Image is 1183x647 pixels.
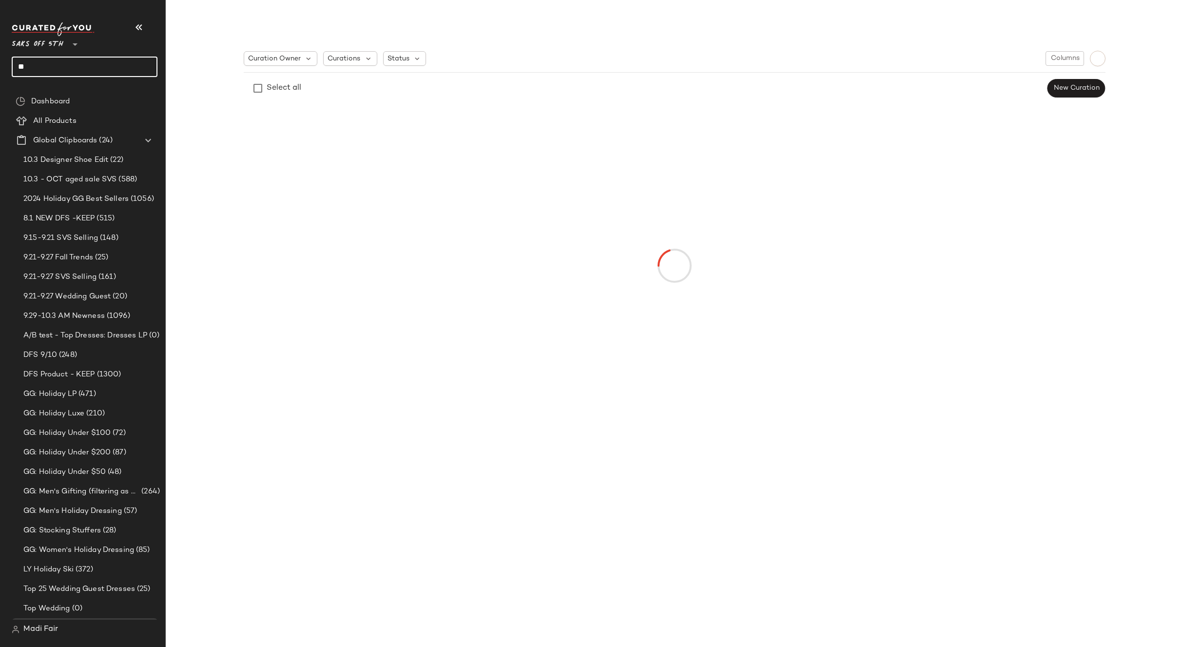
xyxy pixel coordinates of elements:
span: (210) [84,408,105,419]
span: (471) [77,389,96,400]
span: (0) [147,330,159,341]
span: Status [388,54,409,64]
span: Columns [1050,55,1079,62]
span: (48) [106,467,122,478]
button: New Curation [1047,79,1105,98]
img: cfy_white_logo.C9jOOHJF.svg [12,22,95,36]
span: GG: Men's Holiday Dressing [23,506,122,517]
span: (57) [122,506,137,517]
span: (25) [93,252,109,263]
span: A/B test - Top Dresses: Dresses LP [23,330,147,341]
span: (20) [111,291,127,302]
span: Curation Owner [248,54,301,64]
span: (1096) [105,311,130,322]
span: Curations [328,54,360,64]
div: Select all [267,82,301,94]
span: (0) [70,603,82,614]
span: GG: Women's Holiday Dressing [23,545,134,556]
img: svg%3e [12,626,19,633]
span: Madi Fair [23,624,58,635]
img: svg%3e [16,97,25,106]
span: GG: Holiday LP [23,389,77,400]
span: Dashboard [31,96,70,107]
span: LY Holiday Ski [23,564,74,575]
span: (22) [108,155,123,166]
span: (24) [97,135,113,146]
span: (1300) [95,369,121,380]
span: Top 25 Wedding Guest Dresses [23,584,135,595]
span: (148) [98,233,118,244]
span: (588) [116,174,137,185]
span: (28) [101,525,116,536]
span: (372) [74,564,93,575]
span: (161) [97,272,116,283]
span: GG: Holiday Under $50 [23,467,106,478]
span: 9.21-9.27 Wedding Guest [23,291,111,302]
span: (515) [95,213,115,224]
span: 9.21-9.27 Fall Trends [23,252,93,263]
span: Top Wedding [23,603,70,614]
span: DFS 9/10 [23,350,57,361]
span: 10.3 Designer Shoe Edit [23,155,108,166]
span: 9.21-9.27 SVS Selling [23,272,97,283]
span: DFS Product - KEEP [23,369,95,380]
span: 9.15-9.21 SVS Selling [23,233,98,244]
span: (85) [134,545,150,556]
span: 10.3 - OCT aged sale SVS [23,174,116,185]
span: GG: Stocking Stuffers [23,525,101,536]
span: (72) [111,428,126,439]
span: Global Clipboards [33,135,97,146]
span: All Products [33,116,77,127]
span: (264) [139,486,160,497]
span: GG: Holiday Luxe [23,408,84,419]
button: Columns [1046,51,1084,66]
span: (87) [111,447,126,458]
span: 8.1 NEW DFS -KEEP [23,213,95,224]
span: Saks OFF 5TH [12,33,63,51]
span: New Curation [1053,84,1099,92]
span: (248) [57,350,77,361]
span: (25) [135,584,151,595]
span: 2024 Holiday GG Best Sellers [23,194,129,205]
span: GG: Holiday Under $200 [23,447,111,458]
span: 9.29-10.3 AM Newness [23,311,105,322]
span: GG: Holiday Under $100 [23,428,111,439]
span: (1056) [129,194,154,205]
span: GG: Men's Gifting (filtering as women's) [23,486,139,497]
